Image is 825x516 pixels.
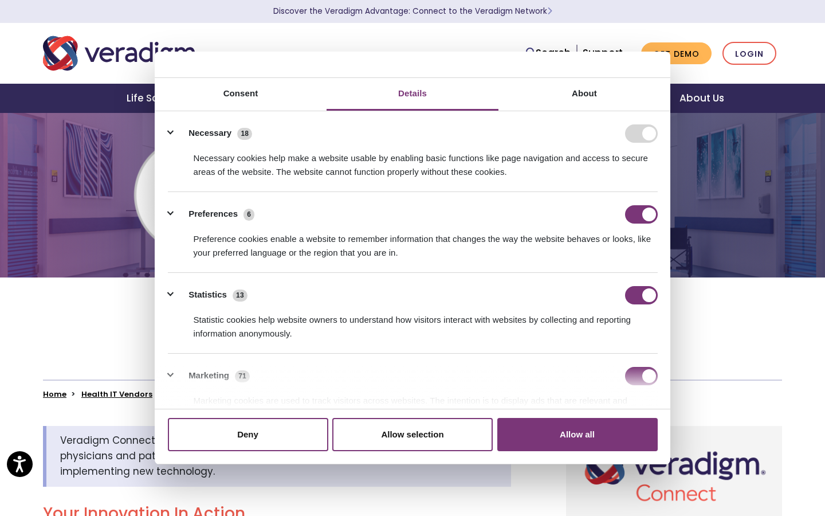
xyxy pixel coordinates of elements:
[575,435,773,510] img: Veradigm Connect
[332,418,493,451] button: Allow selection
[168,385,658,421] div: Marketing cookies are used to track visitors across websites. The intention is to display ads tha...
[583,46,623,60] a: Support
[722,42,776,65] a: Login
[60,433,476,478] span: Veradigm Connect helps to connect the latest health tech solutions with the physicians and patien...
[188,288,227,302] label: Statistics
[547,6,552,17] span: Learn More
[43,389,66,400] a: Home
[273,6,552,17] a: Discover the Veradigm Advantage: Connect to the Veradigm NetworkLearn More
[168,224,658,260] div: Preference cookies enable a website to remember information that changes the way the website beha...
[168,286,255,304] button: Statistics (13)
[168,367,257,385] button: Marketing (71)
[526,45,571,61] a: Search
[168,124,260,143] button: Necessary (18)
[168,143,658,179] div: Necessary cookies help make a website usable by enabling basic functions like page navigation and...
[188,369,229,382] label: Marketing
[498,78,670,111] a: About
[168,205,262,224] button: Preferences (6)
[188,127,231,140] label: Necessary
[188,208,238,221] label: Preferences
[81,389,152,400] a: Health IT Vendors
[43,34,201,72] img: Veradigm logo
[497,418,658,451] button: Allow all
[327,78,498,111] a: Details
[666,84,738,113] a: About Us
[168,304,658,341] div: Statistic cookies help website owners to understand how visitors interact with websites by collec...
[155,78,327,111] a: Consent
[168,418,328,451] button: Deny
[113,84,208,113] a: Life Sciences
[641,42,712,65] a: Get Demo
